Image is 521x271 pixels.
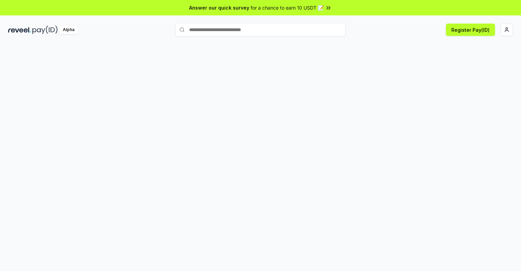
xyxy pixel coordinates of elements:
span: for a chance to earn 10 USDT 📝 [251,4,324,11]
button: Register Pay(ID) [446,24,495,36]
img: reveel_dark [8,26,31,34]
div: Alpha [59,26,78,34]
span: Answer our quick survey [189,4,249,11]
img: pay_id [32,26,58,34]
